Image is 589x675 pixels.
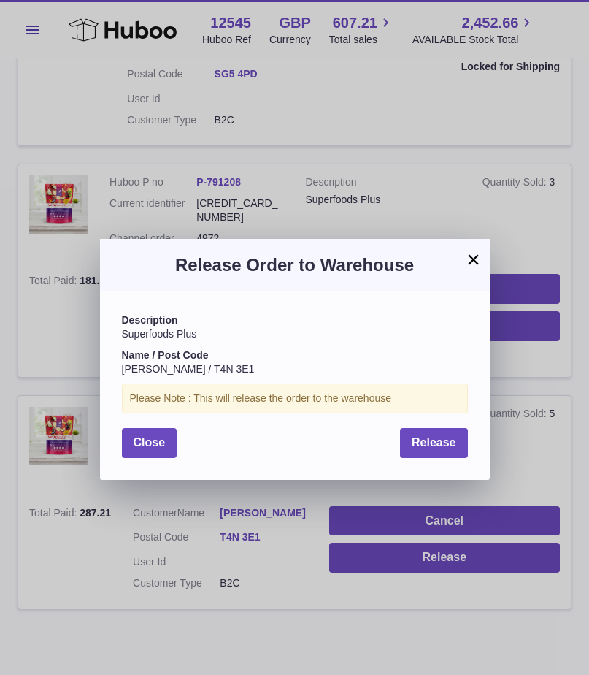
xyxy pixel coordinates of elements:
button: × [465,251,482,268]
strong: Name / Post Code [122,349,209,361]
span: Release [412,436,456,449]
strong: Description [122,314,178,326]
span: Superfoods Plus [122,328,197,340]
button: Release [400,428,468,458]
button: Close [122,428,177,458]
span: Close [134,436,166,449]
span: [PERSON_NAME] / T4N 3E1 [122,363,255,375]
h3: Release Order to Warehouse [122,253,468,277]
div: Please Note : This will release the order to the warehouse [122,384,468,413]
